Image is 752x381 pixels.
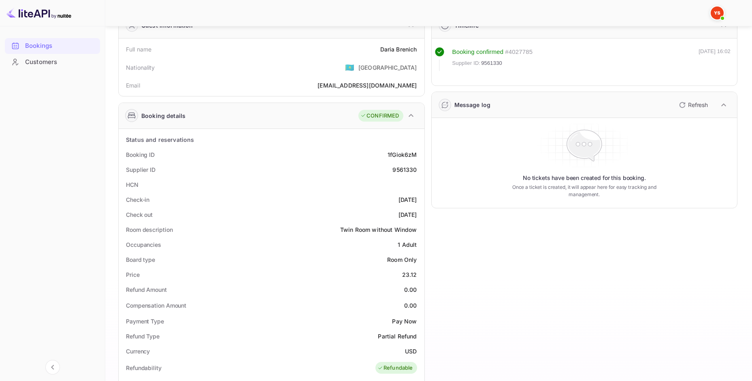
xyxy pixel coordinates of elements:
[405,347,417,355] div: USD
[398,240,417,249] div: 1 Adult
[481,59,502,67] span: 9561330
[126,63,155,72] div: Nationality
[380,45,417,54] div: Daria Brenich
[45,360,60,375] button: Collapse navigation
[392,317,417,325] div: Pay Now
[126,364,162,372] div: Refundability
[25,58,96,67] div: Customers
[358,63,417,72] div: [GEOGRAPHIC_DATA]
[454,101,491,109] div: Message log
[387,255,417,264] div: Room Only
[404,285,417,294] div: 0.00
[141,111,185,120] div: Booking details
[126,240,161,249] div: Occupancies
[340,225,417,234] div: Twin Room without Window
[126,210,153,219] div: Check out
[126,135,194,144] div: Status and reservations
[126,255,155,264] div: Board type
[452,47,504,57] div: Booking confirmed
[126,270,140,279] div: Price
[126,317,164,325] div: Payment Type
[378,332,417,340] div: Partial Refund
[402,270,417,279] div: 23.12
[392,165,417,174] div: 9561330
[711,6,724,19] img: Yandex Support
[126,180,138,189] div: HCN
[126,347,150,355] div: Currency
[502,184,667,198] p: Once a ticket is created, it will appear here for easy tracking and management.
[126,165,156,174] div: Supplier ID
[126,81,140,90] div: Email
[126,225,173,234] div: Room description
[5,54,100,70] div: Customers
[688,101,708,109] p: Refresh
[699,47,731,71] div: [DATE] 16:02
[5,38,100,54] div: Bookings
[126,285,167,294] div: Refund Amount
[345,60,354,75] span: United States
[126,150,155,159] div: Booking ID
[5,54,100,69] a: Customers
[674,98,711,111] button: Refresh
[505,47,533,57] div: # 4027785
[523,174,646,182] p: No tickets have been created for this booking.
[6,6,71,19] img: LiteAPI logo
[388,150,417,159] div: 1fGiok6zM
[398,195,417,204] div: [DATE]
[398,210,417,219] div: [DATE]
[377,364,413,372] div: Refundable
[452,59,481,67] span: Supplier ID:
[317,81,417,90] div: [EMAIL_ADDRESS][DOMAIN_NAME]
[126,45,151,54] div: Full name
[126,195,149,204] div: Check-in
[404,301,417,310] div: 0.00
[360,112,399,120] div: CONFIRMED
[5,38,100,53] a: Bookings
[126,332,160,340] div: Refund Type
[126,301,186,310] div: Compensation Amount
[25,41,96,51] div: Bookings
